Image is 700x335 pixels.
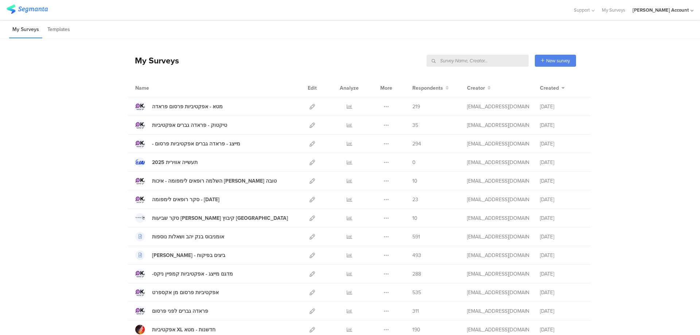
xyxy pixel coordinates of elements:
div: [DATE] [540,140,584,148]
a: השלמה רופאים לימפומה - איכות [PERSON_NAME] טובה [135,176,277,186]
div: [DATE] [540,270,584,278]
div: [DATE] [540,159,584,166]
a: אפקטיביות XL חדשנות - מטא [135,325,215,334]
div: miri@miridikman.co.il [467,196,529,203]
div: [DATE] [540,326,584,334]
span: 23 [412,196,418,203]
a: מטא - אפקטיביות פרסום פראדה [135,102,223,111]
button: Creator [467,84,491,92]
div: תעשייה אווירית 2025 [152,159,198,166]
input: Survey Name, Creator... [427,55,529,67]
a: [PERSON_NAME] - ביצים בפיקוח [135,250,225,260]
div: miri@miridikman.co.il [467,307,529,315]
div: miri@miridikman.co.il [467,233,529,241]
div: - מייצג - פראדה גברים אפקטיביות פרסום [152,140,240,148]
span: 288 [412,270,421,278]
div: סקר שביעות רצון קיבוץ כנרת [152,214,288,222]
span: 10 [412,177,417,185]
img: segmanta logo [7,5,48,14]
span: 591 [412,233,420,241]
div: miri@miridikman.co.il [467,159,529,166]
div: More [378,79,394,97]
a: תעשייה אווירית 2025 [135,157,198,167]
span: New survey [546,57,570,64]
span: 10 [412,214,417,222]
div: -מדגם מייצג - אפקטיביות קמפיין ניקס [152,270,233,278]
div: miri@miridikman.co.il [467,289,529,296]
a: סקר רופאים לימפומה - [DATE] [135,195,219,204]
a: אפקטיביות פרסום מן אקספרט [135,288,219,297]
div: miri@miridikman.co.il [467,140,529,148]
div: miri@miridikman.co.il [467,214,529,222]
div: [DATE] [540,121,584,129]
div: אפקטיביות פרסום מן אקספרט [152,289,219,296]
div: סקר רופאים לימפומה - ספטמבר 2025 [152,196,219,203]
div: miri@miridikman.co.il [467,121,529,129]
div: אסף פינק - ביצים בפיקוח [152,252,225,259]
div: [DATE] [540,196,584,203]
span: 493 [412,252,421,259]
div: [PERSON_NAME] Account [633,7,689,13]
div: השלמה רופאים לימפומה - איכות חיים טובה [152,177,277,185]
div: [DATE] [540,177,584,185]
a: -מדגם מייצג - אפקטיביות קמפיין ניקס [135,269,233,278]
div: miri@miridikman.co.il [467,103,529,110]
span: 535 [412,289,421,296]
div: Name [135,84,179,92]
a: פראדה גברים לפני פרסום [135,306,208,316]
div: [DATE] [540,252,584,259]
div: מטא - אפקטיביות פרסום פראדה [152,103,223,110]
span: Respondents [412,84,443,92]
button: Created [540,84,565,92]
span: 35 [412,121,418,129]
div: miri@miridikman.co.il [467,177,529,185]
div: Analyze [338,79,360,97]
div: טיקטוק - פראדה גברים אפקטיביות [152,121,227,129]
a: סקר שביעות [PERSON_NAME] קיבוץ [GEOGRAPHIC_DATA] [135,213,288,223]
li: My Surveys [9,21,42,38]
div: [DATE] [540,289,584,296]
div: אומניבוס בנק יהב ושאלות נוספות [152,233,224,241]
span: 190 [412,326,420,334]
div: miri@miridikman.co.il [467,252,529,259]
a: טיקטוק - פראדה גברים אפקטיביות [135,120,227,130]
span: Creator [467,84,485,92]
div: [DATE] [540,307,584,315]
span: 219 [412,103,420,110]
a: - מייצג - פראדה גברים אפקטיביות פרסום [135,139,240,148]
div: [DATE] [540,233,584,241]
div: Edit [304,79,320,97]
div: miri@miridikman.co.il [467,326,529,334]
div: פראדה גברים לפני פרסום [152,307,208,315]
span: Created [540,84,559,92]
span: Support [574,7,590,13]
div: My Surveys [128,54,179,67]
div: אפקטיביות XL חדשנות - מטא [152,326,215,334]
span: 311 [412,307,419,315]
a: אומניבוס בנק יהב ושאלות נוספות [135,232,224,241]
li: Templates [44,21,73,38]
div: [DATE] [540,103,584,110]
span: 0 [412,159,416,166]
button: Respondents [412,84,449,92]
span: 294 [412,140,421,148]
div: [DATE] [540,214,584,222]
div: miri@miridikman.co.il [467,270,529,278]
